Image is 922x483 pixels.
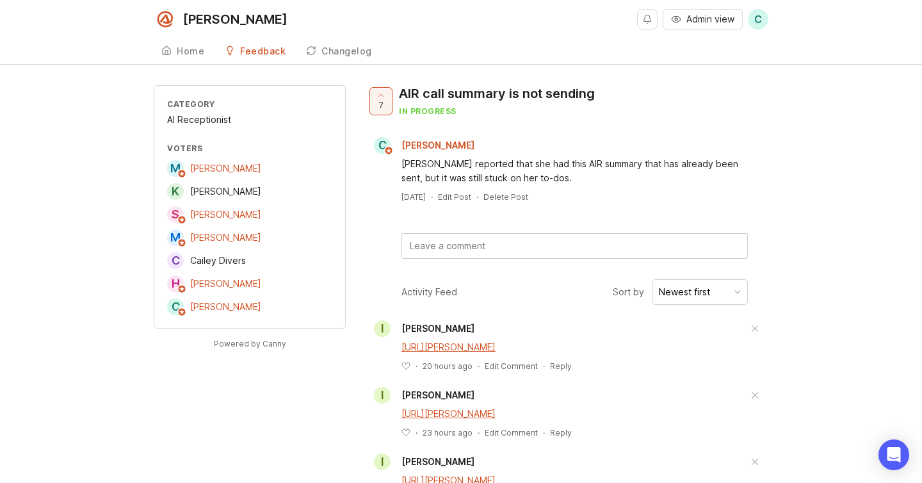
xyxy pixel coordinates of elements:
div: Edit Comment [485,427,538,438]
a: H[PERSON_NAME] [167,275,261,292]
div: M [167,229,184,246]
a: I[PERSON_NAME] [366,320,474,337]
a: K[PERSON_NAME] [167,183,261,200]
div: Changelog [321,47,372,56]
button: C [748,9,768,29]
div: I [374,387,391,404]
div: Open Intercom Messenger [878,439,909,470]
span: 23 hours ago [423,427,473,438]
button: Notifications [637,9,658,29]
div: Home [177,47,204,56]
div: I [374,320,391,337]
a: [URL][PERSON_NAME] [401,408,496,419]
div: Feedback [240,47,286,56]
div: S [167,206,184,223]
a: [URL][PERSON_NAME] [401,341,496,352]
div: · [543,361,545,372]
div: C [167,299,184,315]
a: Changelog [298,38,380,65]
a: Feedback [217,38,293,65]
div: in progress [399,106,595,117]
span: [PERSON_NAME] [190,163,261,174]
div: AIR call summary is not sending [399,85,595,102]
button: 7 [369,87,392,115]
img: member badge [177,215,187,225]
div: Reply [550,361,572,372]
img: member badge [177,284,187,294]
a: Home [154,38,212,65]
div: AI Receptionist [167,113,332,127]
span: Sort by [613,285,644,299]
span: [PERSON_NAME] [401,323,474,334]
a: [DATE] [401,192,426,202]
button: Admin view [663,9,743,29]
img: member badge [177,238,187,248]
div: Voters [167,143,332,154]
div: · [476,192,478,202]
span: 20 hours ago [423,361,473,372]
a: Powered by Canny [212,336,288,351]
div: · [478,427,480,438]
div: · [416,427,417,438]
div: · [543,427,545,438]
div: · [431,192,433,202]
div: Delete Post [483,192,528,202]
div: Activity Feed [401,285,457,299]
div: [PERSON_NAME] [183,13,287,26]
span: [PERSON_NAME] [190,301,261,312]
span: [PERSON_NAME] [190,278,261,289]
a: I[PERSON_NAME] [366,454,474,470]
div: [PERSON_NAME] reported that she had this AIR summary that has already been sent, but it was still... [401,157,748,185]
span: [PERSON_NAME] [401,456,474,467]
div: Newest first [659,285,710,299]
a: M[PERSON_NAME] [167,160,261,177]
div: C [167,252,184,269]
span: Cailey Divers [190,255,246,266]
div: Reply [550,427,572,438]
img: member badge [177,307,187,317]
a: C[PERSON_NAME] [366,137,485,154]
div: H [167,275,184,292]
span: [PERSON_NAME] [190,232,261,243]
a: CCailey Divers [167,252,246,269]
div: M [167,160,184,177]
span: [PERSON_NAME] [190,186,261,197]
div: Edit Post [438,192,471,202]
a: I[PERSON_NAME] [366,387,474,404]
div: · [478,361,480,372]
span: [PERSON_NAME] [190,209,261,220]
img: Smith.ai logo [154,8,177,31]
span: C [754,12,762,27]
div: K [167,183,184,200]
span: Admin view [686,13,734,26]
img: member badge [384,146,394,156]
div: Edit Comment [485,361,538,372]
div: · [416,361,417,372]
span: 7 [379,100,384,111]
div: I [374,454,391,470]
a: M[PERSON_NAME] [167,229,261,246]
div: Category [167,99,332,110]
span: [PERSON_NAME] [401,140,474,151]
div: C [374,137,391,154]
img: member badge [177,169,187,179]
span: [PERSON_NAME] [401,389,474,400]
a: S[PERSON_NAME] [167,206,261,223]
a: C[PERSON_NAME] [167,299,261,315]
